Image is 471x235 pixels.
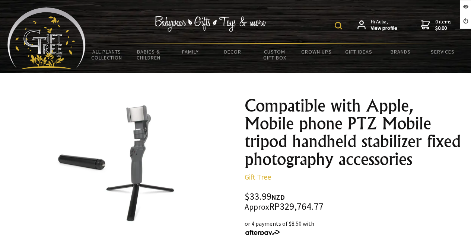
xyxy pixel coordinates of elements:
div: $33.99 RP329,764.77 [245,192,462,212]
a: Family [170,44,212,59]
img: Babywear - Gifts - Toys & more [155,16,266,32]
span: NZD [271,193,285,202]
a: Grown Ups [296,44,338,59]
h1: Compatible with Apple, Mobile phone PTZ Mobile tripod handheld stabilizer fixed photography acces... [245,97,462,168]
a: Gift Tree [245,172,271,181]
a: All Plants Collection [86,44,128,65]
img: product search [335,22,342,29]
small: Approx [245,202,269,212]
strong: $0.00 [435,25,452,32]
strong: View profile [371,25,397,32]
a: Brands [379,44,421,59]
img: Babyware - Gifts - Toys and more... [7,7,86,69]
a: Gift Ideas [338,44,380,59]
a: Custom Gift Box [254,44,296,65]
a: Decor [211,44,254,59]
a: Services [421,44,464,59]
a: Hi Aulia,View profile [357,19,397,32]
a: Babies & Children [128,44,170,65]
span: Hi Aulia, [371,19,397,32]
span: 0 items [435,18,452,32]
a: 0 items$0.00 [421,19,452,32]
